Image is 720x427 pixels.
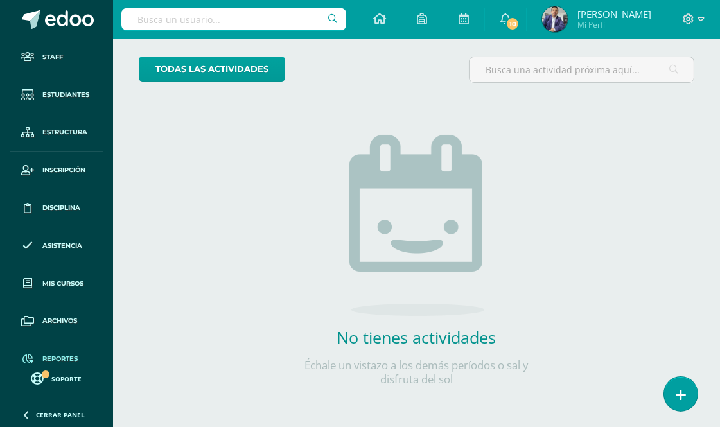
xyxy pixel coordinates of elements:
span: Soporte [52,374,82,383]
a: todas las Actividades [139,57,285,82]
span: 10 [505,17,520,31]
span: Asistencia [42,241,82,251]
a: Mis cursos [10,265,103,303]
span: Staff [42,52,63,62]
input: Busca un usuario... [121,8,346,30]
a: Archivos [10,302,103,340]
p: Échale un vistazo a los demás períodos o sal y disfruta del sol [288,358,545,387]
a: Staff [10,39,103,76]
a: Soporte [15,369,98,387]
input: Busca una actividad próxima aquí... [470,57,694,82]
span: Inscripción [42,165,85,175]
a: Reportes [10,340,103,378]
span: [PERSON_NAME] [577,8,651,21]
span: Cerrar panel [36,410,85,419]
h2: No tienes actividades [288,326,545,348]
span: Reportes [42,354,78,364]
span: Mis cursos [42,279,83,289]
a: Asistencia [10,227,103,265]
a: Estructura [10,114,103,152]
span: Estudiantes [42,90,89,100]
a: Inscripción [10,152,103,189]
img: no_activities.png [349,135,484,316]
span: Disciplina [42,203,80,213]
span: Archivos [42,316,77,326]
a: Estudiantes [10,76,103,114]
img: 69371eccc943cd6d82592aee9ac41f0c.png [542,6,568,32]
a: Disciplina [10,189,103,227]
span: Estructura [42,127,87,137]
span: Mi Perfil [577,19,651,30]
